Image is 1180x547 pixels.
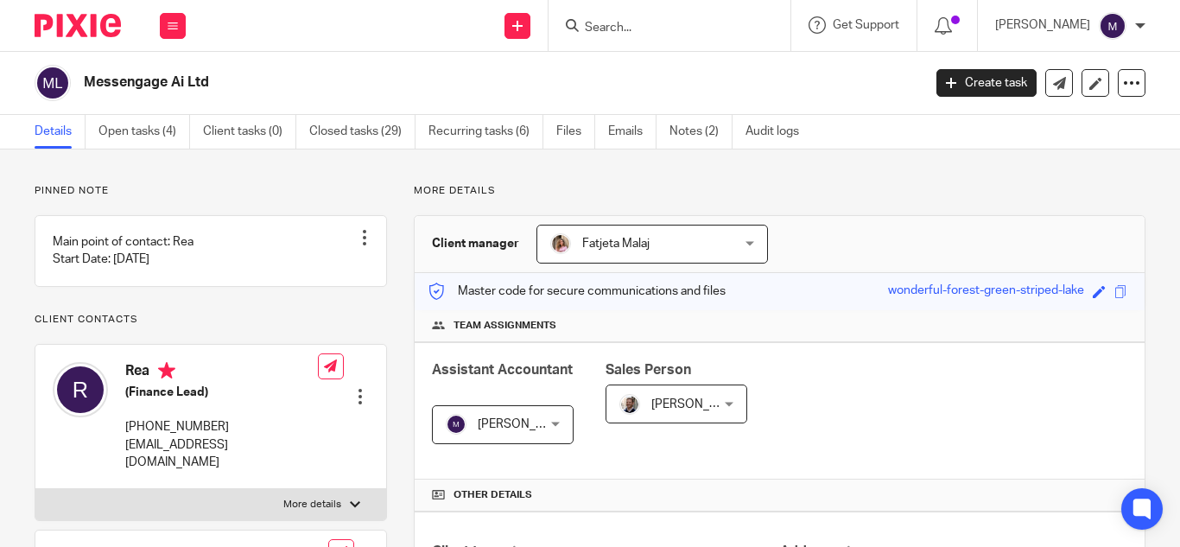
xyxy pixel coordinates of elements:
h5: (Finance Lead) [125,384,318,401]
span: Assistant Accountant [432,363,573,377]
a: Files [556,115,595,149]
img: svg%3E [53,362,108,417]
img: svg%3E [35,65,71,101]
h4: Rea [125,362,318,384]
img: svg%3E [1099,12,1126,40]
span: Team assignments [454,319,556,333]
p: More details [283,498,341,512]
a: Closed tasks (29) [309,115,416,149]
i: Primary [158,362,175,379]
span: Get Support [833,19,899,31]
div: wonderful-forest-green-striped-lake [888,282,1084,302]
span: Other details [454,488,532,502]
img: svg%3E [446,414,466,435]
a: Client tasks (0) [203,115,296,149]
a: Open tasks (4) [98,115,190,149]
a: Create task [936,69,1037,97]
h3: Client manager [432,235,519,252]
p: [PHONE_NUMBER] [125,418,318,436]
a: Recurring tasks (6) [428,115,543,149]
h2: Messengage Ai Ltd [84,73,745,92]
a: Emails [608,115,657,149]
img: Matt%20Circle.png [619,394,640,415]
img: MicrosoftTeams-image%20(5).png [550,233,571,254]
p: [EMAIL_ADDRESS][DOMAIN_NAME] [125,436,318,472]
span: [PERSON_NAME] [651,398,746,410]
p: Client contacts [35,313,387,327]
span: Fatjeta Malaj [582,238,650,250]
p: [PERSON_NAME] [995,16,1090,34]
p: Master code for secure communications and files [428,283,726,300]
img: Pixie [35,14,121,37]
span: [PERSON_NAME] [478,418,573,430]
a: Details [35,115,86,149]
span: Sales Person [606,363,691,377]
input: Search [583,21,739,36]
p: More details [414,184,1145,198]
a: Notes (2) [669,115,733,149]
p: Pinned note [35,184,387,198]
a: Audit logs [745,115,812,149]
